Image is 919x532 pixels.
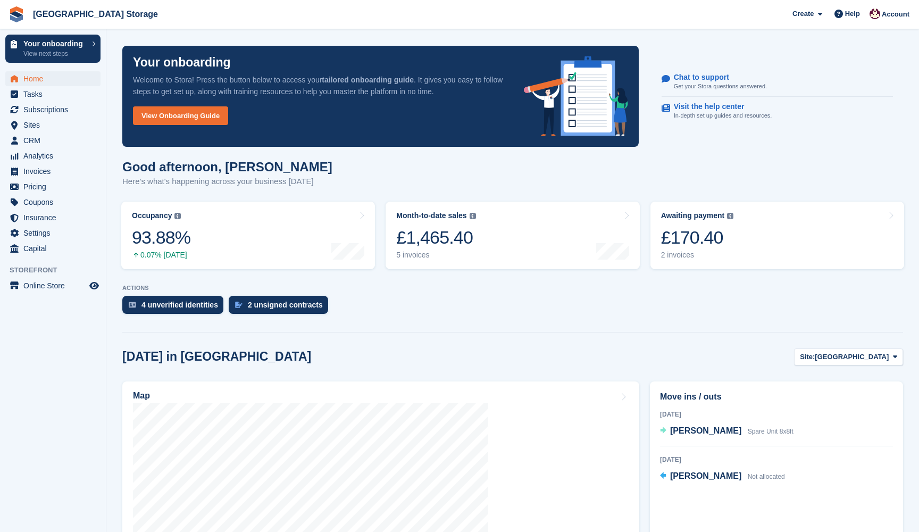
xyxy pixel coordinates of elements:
[386,202,639,269] a: Month-to-date sales £1,465.40 5 invoices
[5,118,101,132] a: menu
[674,102,764,111] p: Visit the help center
[122,350,311,364] h2: [DATE] in [GEOGRAPHIC_DATA]
[661,251,734,260] div: 2 invoices
[23,133,87,148] span: CRM
[122,160,332,174] h1: Good afternoon, [PERSON_NAME]
[9,6,24,22] img: stora-icon-8386f47178a22dfd0bd8f6a31ec36ba5ce8667c1dd55bd0f319d3a0aa187defe.svg
[132,227,190,248] div: 93.88%
[5,195,101,210] a: menu
[235,302,243,308] img: contract_signature_icon-13c848040528278c33f63329250d36e43548de30e8caae1d1a13099fd9432cc5.svg
[674,82,767,91] p: Get your Stora questions answered.
[23,164,87,179] span: Invoices
[23,241,87,256] span: Capital
[132,211,172,220] div: Occupancy
[662,68,893,97] a: Chat to support Get your Stora questions answered.
[794,348,903,366] button: Site: [GEOGRAPHIC_DATA]
[5,148,101,163] a: menu
[5,241,101,256] a: menu
[396,251,475,260] div: 5 invoices
[23,71,87,86] span: Home
[174,213,181,219] img: icon-info-grey-7440780725fd019a000dd9b08b2336e03edf1995a4989e88bcd33f0948082b44.svg
[23,226,87,240] span: Settings
[845,9,860,19] span: Help
[141,301,218,309] div: 4 unverified identities
[524,56,628,136] img: onboarding-info-6c161a55d2c0e0a8cae90662b2fe09162a5109e8cc188191df67fb4f79e88e88.svg
[23,195,87,210] span: Coupons
[29,5,162,23] a: [GEOGRAPHIC_DATA] Storage
[132,251,190,260] div: 0.07% [DATE]
[133,391,150,401] h2: Map
[248,301,323,309] div: 2 unsigned contracts
[396,211,466,220] div: Month-to-date sales
[229,296,333,319] a: 2 unsigned contracts
[650,202,904,269] a: Awaiting payment £170.40 2 invoices
[5,278,101,293] a: menu
[470,213,476,219] img: icon-info-grey-7440780725fd019a000dd9b08b2336e03edf1995a4989e88bcd33f0948082b44.svg
[5,133,101,148] a: menu
[23,49,87,59] p: View next steps
[322,76,414,84] strong: tailored onboarding guide
[10,265,106,276] span: Storefront
[748,473,785,480] span: Not allocated
[660,410,893,419] div: [DATE]
[396,227,475,248] div: £1,465.40
[660,390,893,403] h2: Move ins / outs
[792,9,814,19] span: Create
[133,106,228,125] a: View Onboarding Guide
[800,352,815,362] span: Site:
[5,87,101,102] a: menu
[23,148,87,163] span: Analytics
[727,213,733,219] img: icon-info-grey-7440780725fd019a000dd9b08b2336e03edf1995a4989e88bcd33f0948082b44.svg
[5,179,101,194] a: menu
[129,302,136,308] img: verify_identity-adf6edd0f0f0b5bbfe63781bf79b02c33cf7c696d77639b501bdc392416b5a36.svg
[23,87,87,102] span: Tasks
[5,71,101,86] a: menu
[660,425,793,438] a: [PERSON_NAME] Spare Unit 8x8ft
[660,455,893,464] div: [DATE]
[122,285,903,292] p: ACTIONS
[23,40,87,47] p: Your onboarding
[870,9,880,19] img: Andrew Lacey
[674,111,772,120] p: In-depth set up guides and resources.
[660,470,785,484] a: [PERSON_NAME] Not allocated
[5,164,101,179] a: menu
[88,279,101,292] a: Preview store
[670,426,741,435] span: [PERSON_NAME]
[5,35,101,63] a: Your onboarding View next steps
[133,56,231,69] p: Your onboarding
[674,73,758,82] p: Chat to support
[670,471,741,480] span: [PERSON_NAME]
[23,210,87,225] span: Insurance
[133,74,507,97] p: Welcome to Stora! Press the button below to access your . It gives you easy to follow steps to ge...
[662,97,893,126] a: Visit the help center In-depth set up guides and resources.
[121,202,375,269] a: Occupancy 93.88% 0.07% [DATE]
[5,226,101,240] a: menu
[5,210,101,225] a: menu
[748,428,793,435] span: Spare Unit 8x8ft
[661,227,734,248] div: £170.40
[23,278,87,293] span: Online Store
[815,352,889,362] span: [GEOGRAPHIC_DATA]
[122,296,229,319] a: 4 unverified identities
[5,102,101,117] a: menu
[661,211,725,220] div: Awaiting payment
[23,102,87,117] span: Subscriptions
[882,9,909,20] span: Account
[23,118,87,132] span: Sites
[23,179,87,194] span: Pricing
[122,176,332,188] p: Here's what's happening across your business [DATE]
